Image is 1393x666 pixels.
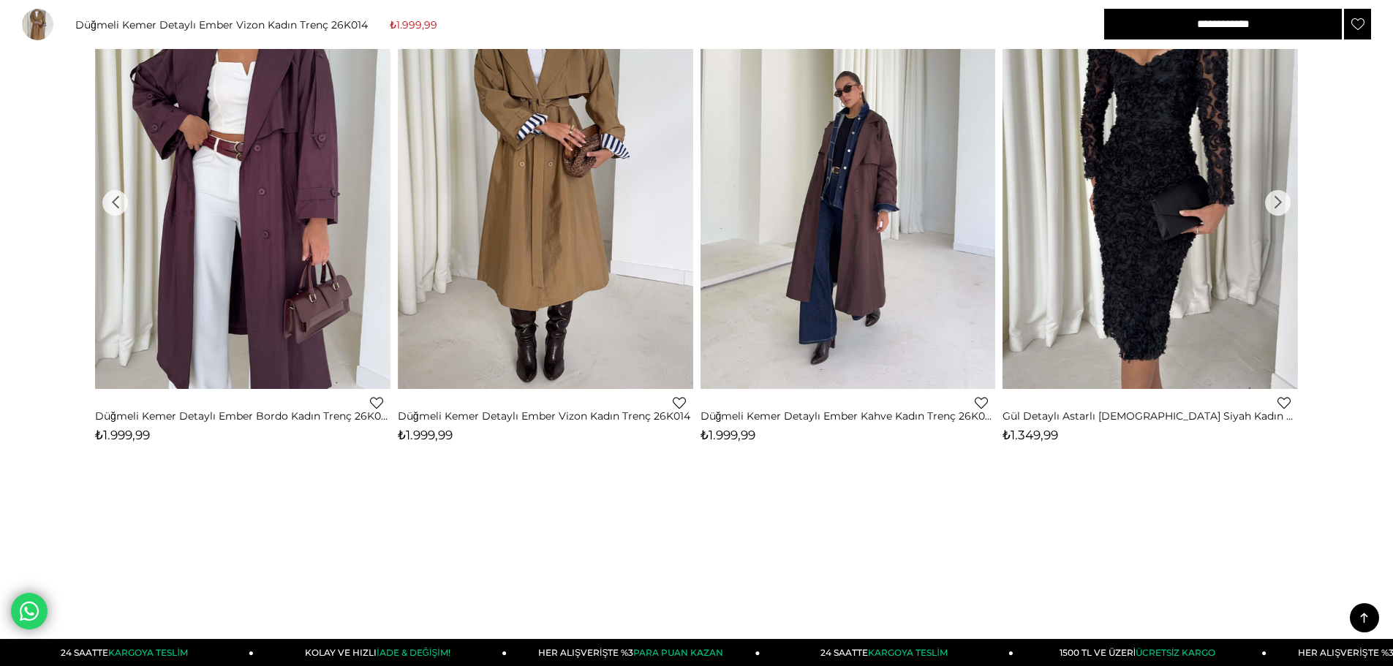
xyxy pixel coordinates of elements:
[1344,9,1371,39] a: Favorilere Ekle
[1277,396,1291,409] a: Favorilere Ekle
[975,396,988,409] a: Favorilere Ekle
[673,396,686,409] a: Favorilere Ekle
[633,647,723,658] span: PARA PUAN KAZAN
[701,428,755,442] span: ₺1.999,99
[22,9,53,50] img: ember-trenc-26k014-7d-4e3.jpg
[760,639,1013,666] a: 24 SAATTEKARGOYA TESLİM
[1003,450,1003,450] img: png;base64,iVBORw0KGgoAAAANSUhEUgAAAAEAAAABCAYAAAAfFcSJAAAAAXNSR0IArs4c6QAAAA1JREFUGFdjePfu3X8ACW...
[377,647,450,658] span: İADE & DEĞİŞİM!
[1,639,254,666] a: 24 SAATTEKARGOYA TESLİM
[254,639,507,666] a: KOLAY VE HIZLIİADE & DEĞİŞİM!
[701,409,996,423] a: Düğmeli Kemer Detaylı Ember Kahve Kadın Trenç 26K014
[398,428,453,442] span: ₺1.999,99
[108,647,187,658] span: KARGOYA TESLİM
[507,639,760,666] a: HER ALIŞVERİŞTE %3PARA PUAN KAZAN
[1003,409,1298,423] a: Gül Detaylı Astarlı [DEMOGRAPHIC_DATA] Siyah Kadın Elbise 26K009
[1013,639,1266,666] a: 1500 TL VE ÜZERİÜCRETSİZ KARGO
[370,396,383,409] a: Favorilere Ekle
[390,14,437,36] span: ₺1.999,99
[398,409,693,423] a: Düğmeli Kemer Detaylı Ember Vizon Kadın Trenç 26K014
[95,428,150,442] span: ₺1.999,99
[75,18,368,31] div: Düğmeli Kemer Detaylı Ember Vizon Kadın Trenç 26K014
[868,647,947,658] span: KARGOYA TESLİM
[95,409,390,423] a: Düğmeli Kemer Detaylı Ember Bordo Kadın Trenç 26K014
[1003,428,1058,442] span: ₺1.349,99
[1136,647,1215,658] span: ÜCRETSİZ KARGO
